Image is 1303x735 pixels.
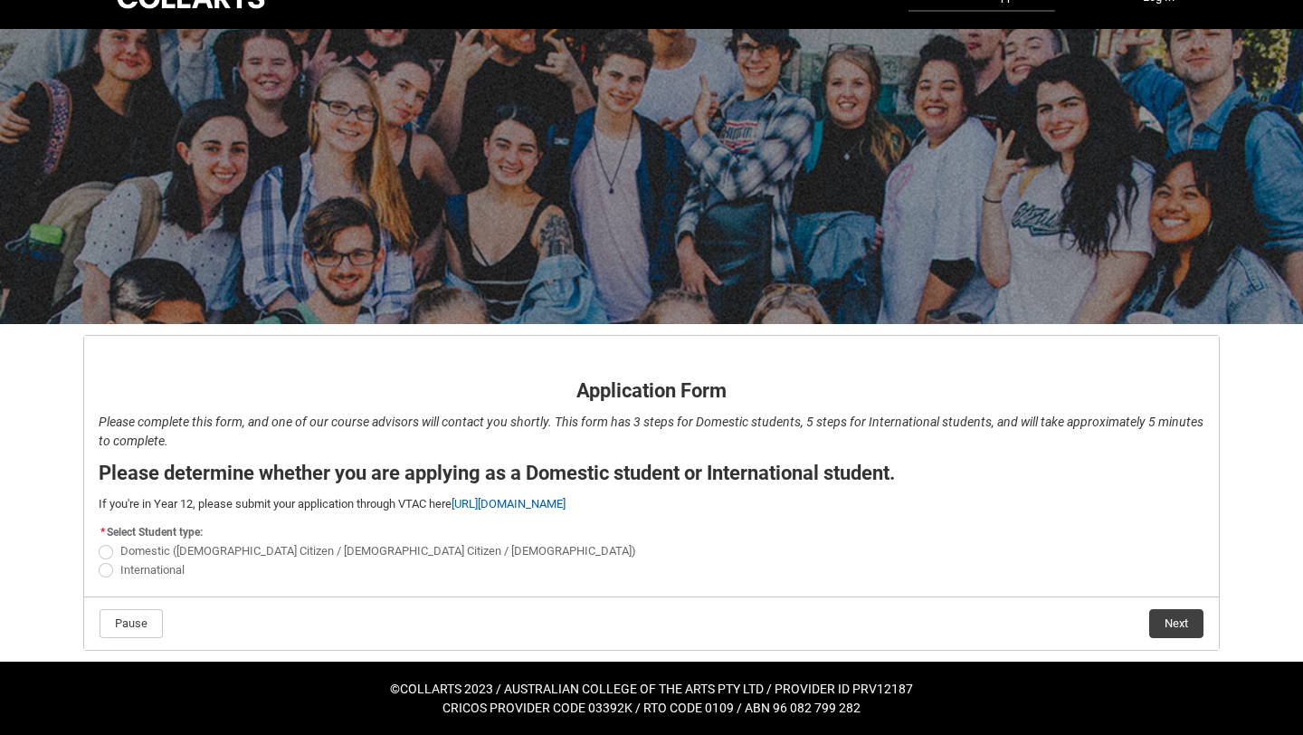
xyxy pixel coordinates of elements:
[120,563,185,577] span: International
[100,609,163,638] button: Pause
[99,348,268,366] strong: Application Form - Page 1
[452,497,566,511] a: [URL][DOMAIN_NAME]
[120,544,636,558] span: Domestic ([DEMOGRAPHIC_DATA] Citizen / [DEMOGRAPHIC_DATA] Citizen / [DEMOGRAPHIC_DATA])
[83,335,1220,651] article: REDU_Application_Form_for_Applicant flow
[1149,609,1203,638] button: Next
[99,462,895,484] strong: Please determine whether you are applying as a Domestic student or International student.
[99,415,1203,448] em: Please complete this form, and one of our course advisors will contact you shortly. This form has...
[107,526,203,539] span: Select Student type:
[100,526,105,539] abbr: required
[99,495,1204,513] p: If you're in Year 12, please submit your application through VTAC here
[576,379,727,402] strong: Application Form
